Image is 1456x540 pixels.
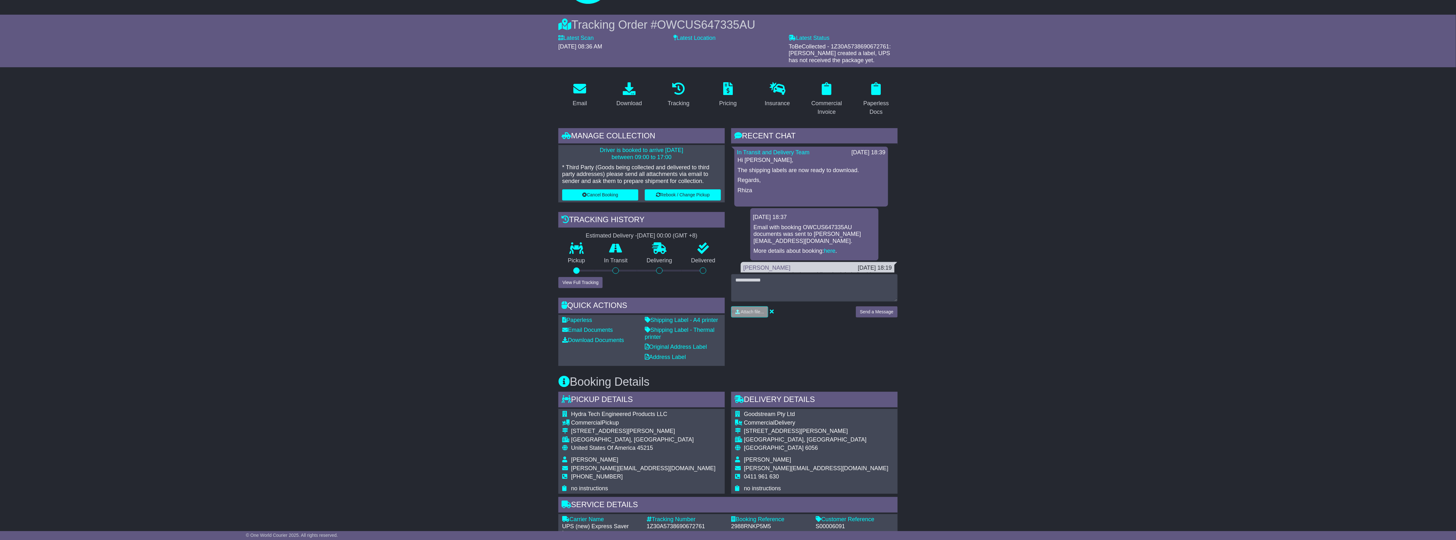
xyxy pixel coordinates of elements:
[558,376,898,388] h3: Booking Details
[682,257,725,264] p: Delivered
[744,473,779,480] span: 0411 961 630
[805,80,848,119] a: Commercial Invoice
[731,128,898,145] div: RECENT CHAT
[851,149,886,156] div: [DATE] 18:39
[738,167,885,174] p: The shipping labels are now ready to download.
[573,99,587,108] div: Email
[558,35,594,42] label: Latest Scan
[816,516,894,523] div: Customer Reference
[855,80,898,119] a: Paperless Docs
[668,99,689,108] div: Tracking
[743,265,791,271] a: [PERSON_NAME]
[731,392,898,409] div: Delivery Details
[645,344,707,350] a: Original Address Label
[562,147,721,161] p: Driver is booked to arrive [DATE] between 09:00 to 17:00
[789,35,830,42] label: Latest Status
[637,445,653,451] span: 45215
[824,248,835,254] a: here
[571,428,716,435] div: [STREET_ADDRESS][PERSON_NAME]
[637,257,682,264] p: Delivering
[562,189,638,201] button: Cancel Booking
[558,257,595,264] p: Pickup
[744,436,888,443] div: [GEOGRAPHIC_DATA], [GEOGRAPHIC_DATA]
[809,99,844,116] div: Commercial Invoice
[657,18,755,31] span: OWCUS647335AU
[571,465,716,471] span: [PERSON_NAME][EMAIL_ADDRESS][DOMAIN_NAME]
[645,327,715,340] a: Shipping Label - Thermal printer
[744,445,804,451] span: [GEOGRAPHIC_DATA]
[562,164,721,185] p: * Third Party (Goods being collected and delivered to third party addresses) please send all atta...
[571,411,667,417] span: Hydra Tech Engineered Products LLC
[571,420,716,427] div: Pickup
[558,298,725,315] div: Quick Actions
[558,43,602,50] span: [DATE] 08:36 AM
[743,271,892,285] div: can you please assist in providing the labels for this one asap. -[PERSON_NAME]
[558,212,725,229] div: Tracking history
[744,428,888,435] div: [STREET_ADDRESS][PERSON_NAME]
[562,523,640,537] div: UPS (new) Express Saver Import
[738,157,885,164] p: Hi [PERSON_NAME],
[744,456,791,463] span: [PERSON_NAME]
[805,445,818,451] span: 6056
[645,189,721,201] button: Rebook / Change Pickup
[754,224,875,245] p: Email with booking OWCUS647335AU documents was sent to [PERSON_NAME][EMAIL_ADDRESS][DOMAIN_NAME].
[789,43,891,63] span: ToBeCollected - 1Z30A5738690672761: [PERSON_NAME] created a label, UPS has not received the packa...
[571,445,636,451] span: United States Of America
[562,317,592,323] a: Paperless
[737,149,810,156] a: In Transit and Delivery Team
[719,99,737,108] div: Pricing
[744,411,795,417] span: Goodstream Pty Ltd
[856,306,898,317] button: Send a Message
[616,99,642,108] div: Download
[647,523,725,530] div: 1Z30A5738690672761
[558,392,725,409] div: Pickup Details
[744,420,775,426] span: Commercial
[761,80,794,110] a: Insurance
[571,436,716,443] div: [GEOGRAPHIC_DATA], [GEOGRAPHIC_DATA]
[738,187,885,194] p: Rhiza
[595,257,637,264] p: In Transit
[558,128,725,145] div: Manage collection
[645,354,686,360] a: Address Label
[859,99,893,116] div: Paperless Docs
[673,35,716,42] label: Latest Location
[246,533,338,538] span: © One World Courier 2025. All rights reserved.
[754,248,875,255] p: More details about booking: .
[738,177,885,184] p: Regards,
[571,420,602,426] span: Commercial
[753,214,876,221] div: [DATE] 18:37
[612,80,646,110] a: Download
[569,80,591,110] a: Email
[645,317,718,323] a: Shipping Label - A4 printer
[571,456,618,463] span: [PERSON_NAME]
[558,232,725,239] div: Estimated Delivery -
[731,523,809,530] div: 2988RNKP5M5
[558,277,603,288] button: View Full Tracking
[558,497,898,514] div: Service Details
[858,265,892,272] div: [DATE] 18:19
[571,485,608,492] span: no instructions
[562,516,640,523] div: Carrier Name
[765,99,790,108] div: Insurance
[637,232,697,239] div: [DATE] 00:00 (GMT +8)
[562,337,624,343] a: Download Documents
[562,327,613,333] a: Email Documents
[744,485,781,492] span: no instructions
[816,523,894,530] div: S00006091
[744,420,888,427] div: Delivery
[744,465,888,471] span: [PERSON_NAME][EMAIL_ADDRESS][DOMAIN_NAME]
[731,516,809,523] div: Booking Reference
[571,473,623,480] span: [PHONE_NUMBER]
[664,80,694,110] a: Tracking
[558,18,898,32] div: Tracking Order #
[647,516,725,523] div: Tracking Number
[715,80,741,110] a: Pricing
